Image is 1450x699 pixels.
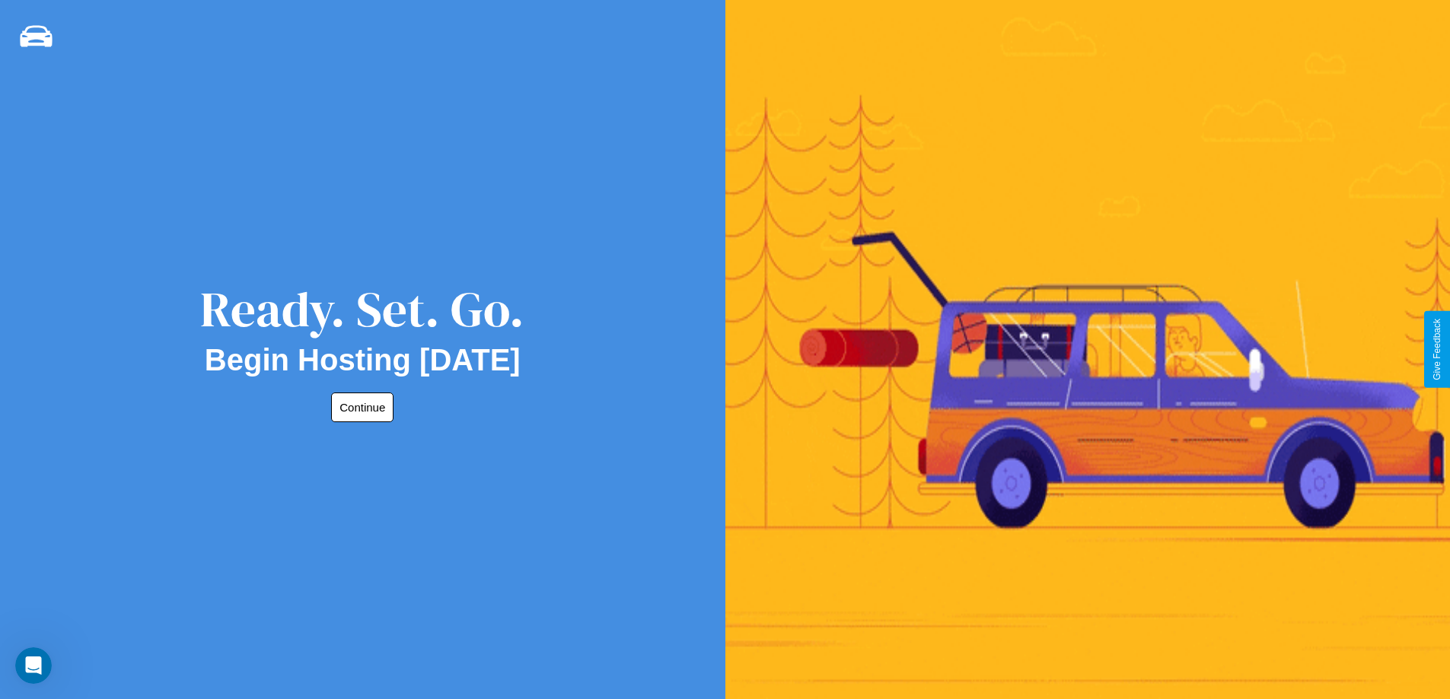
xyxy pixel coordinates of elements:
[1432,319,1442,380] div: Give Feedback
[200,275,524,343] div: Ready. Set. Go.
[331,392,394,422] button: Continue
[15,647,52,684] iframe: Intercom live chat
[205,343,521,377] h2: Begin Hosting [DATE]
